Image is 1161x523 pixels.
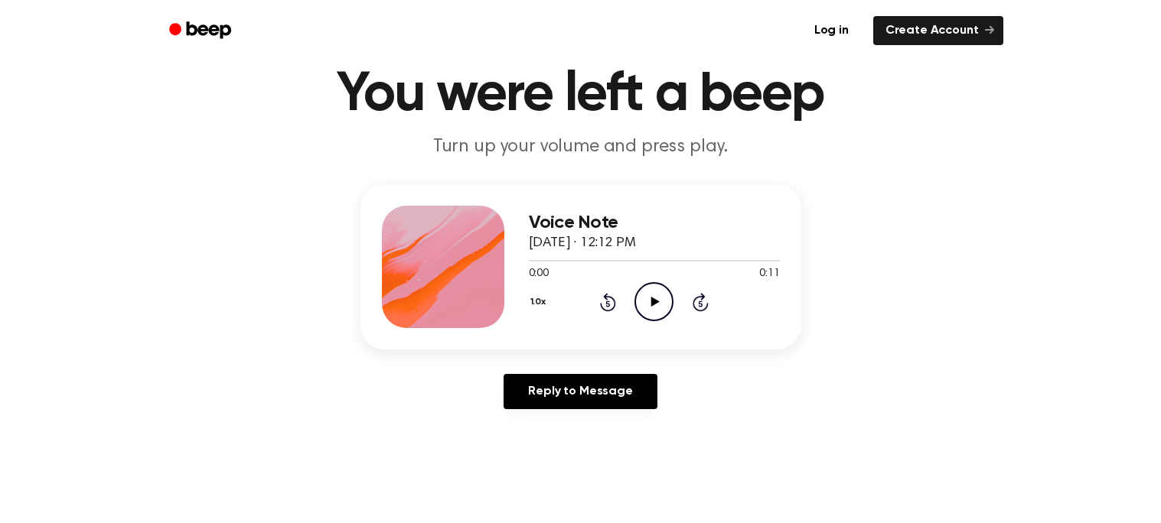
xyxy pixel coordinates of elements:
button: 1.0x [529,289,552,315]
a: Log in [799,13,864,48]
a: Create Account [873,16,1003,45]
p: Turn up your volume and press play. [287,135,875,160]
h1: You were left a beep [189,67,973,122]
a: Beep [158,16,245,46]
a: Reply to Message [504,374,657,409]
span: 0:11 [759,266,779,282]
span: [DATE] · 12:12 PM [529,236,636,250]
h3: Voice Note [529,213,780,233]
span: 0:00 [529,266,549,282]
